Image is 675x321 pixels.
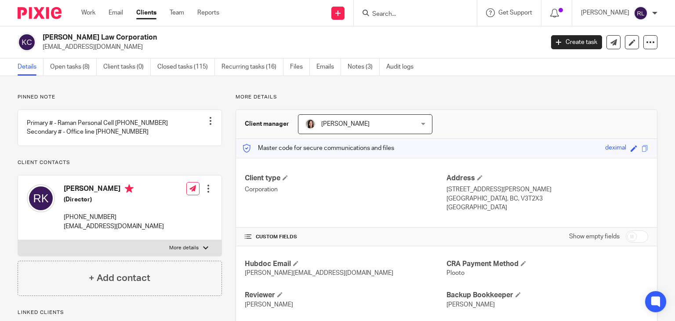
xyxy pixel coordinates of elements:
[245,302,293,308] span: [PERSON_NAME]
[170,8,184,17] a: Team
[569,232,620,241] label: Show empty fields
[551,35,602,49] a: Create task
[197,8,219,17] a: Reports
[316,58,341,76] a: Emails
[64,222,164,231] p: [EMAIL_ADDRESS][DOMAIN_NAME]
[245,259,446,269] h4: Hubdoc Email
[18,58,44,76] a: Details
[245,120,289,128] h3: Client manager
[43,33,439,42] h2: [PERSON_NAME] Law Corporation
[243,144,394,153] p: Master code for secure communications and files
[581,8,629,17] p: [PERSON_NAME]
[157,58,215,76] a: Closed tasks (115)
[109,8,123,17] a: Email
[446,174,648,183] h4: Address
[634,6,648,20] img: svg%3E
[64,195,164,204] h5: (Director)
[305,119,316,129] img: Danielle%20photo.jpg
[446,203,648,212] p: [GEOGRAPHIC_DATA]
[245,270,393,276] span: [PERSON_NAME][EMAIL_ADDRESS][DOMAIN_NAME]
[125,184,134,193] i: Primary
[221,58,283,76] a: Recurring tasks (16)
[446,302,495,308] span: [PERSON_NAME]
[236,94,657,101] p: More details
[136,8,156,17] a: Clients
[43,43,538,51] p: [EMAIL_ADDRESS][DOMAIN_NAME]
[103,58,151,76] a: Client tasks (0)
[371,11,450,18] input: Search
[89,271,150,285] h4: + Add contact
[348,58,380,76] a: Notes (3)
[245,174,446,183] h4: Client type
[169,244,199,252] p: More details
[321,121,370,127] span: [PERSON_NAME]
[81,8,95,17] a: Work
[446,259,648,269] h4: CRA Payment Method
[64,184,164,195] h4: [PERSON_NAME]
[18,94,222,101] p: Pinned note
[245,233,446,241] h4: CUSTOM FIELDS
[446,270,465,276] span: Plooto
[498,10,532,16] span: Get Support
[290,58,310,76] a: Files
[27,184,55,212] img: svg%3E
[18,33,36,51] img: svg%3E
[605,143,626,153] div: deximal
[386,58,420,76] a: Audit logs
[64,213,164,222] p: [PHONE_NUMBER]
[446,194,648,203] p: [GEOGRAPHIC_DATA], BC, V3T2X3
[245,291,446,300] h4: Reviewer
[18,7,62,19] img: Pixie
[18,159,222,166] p: Client contacts
[18,309,222,316] p: Linked clients
[50,58,97,76] a: Open tasks (8)
[245,185,446,194] p: Corporation
[446,185,648,194] p: [STREET_ADDRESS][PERSON_NAME]
[446,291,648,300] h4: Backup Bookkeeper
